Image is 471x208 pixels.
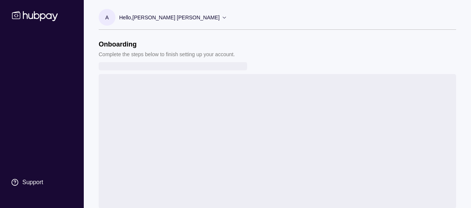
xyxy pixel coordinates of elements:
[105,13,109,22] p: A
[99,40,235,48] h1: Onboarding
[7,175,76,190] a: Support
[119,13,220,22] p: Hello, [PERSON_NAME] [PERSON_NAME]
[99,50,235,58] p: Complete the steps below to finish setting up your account.
[22,178,43,186] div: Support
